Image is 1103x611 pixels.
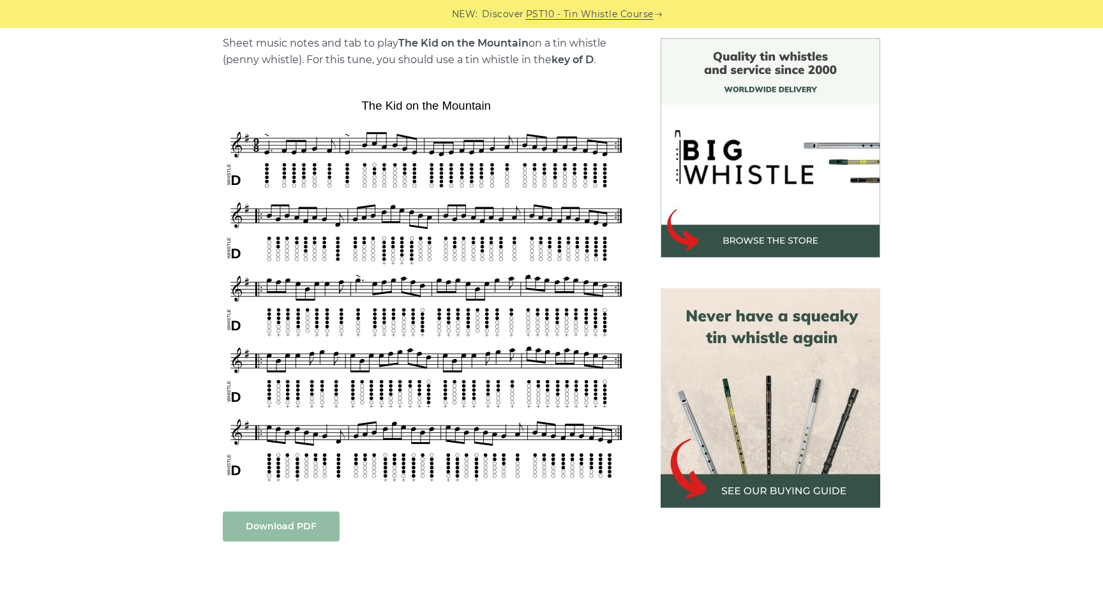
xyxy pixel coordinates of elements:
a: Download PDF [223,512,340,541]
img: tin whistle buying guide [661,288,880,508]
strong: The Kid on the Mountain [398,37,529,49]
p: Sheet music notes and tab to play on a tin whistle (penny whistle). For this tune, you should use... [223,35,630,68]
img: The Kid on the Mountain Tin Whistle Tabs & Sheet Music [223,94,630,485]
span: Discover [482,7,524,22]
a: PST10 - Tin Whistle Course [526,7,654,22]
img: BigWhistle Tin Whistle Store [661,38,880,258]
strong: key of D [551,54,594,66]
span: NEW: [452,7,478,22]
